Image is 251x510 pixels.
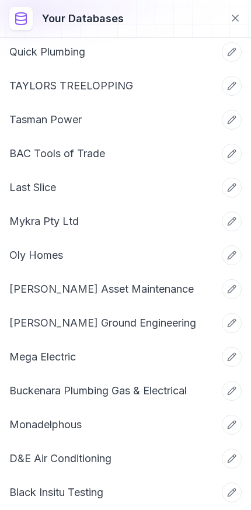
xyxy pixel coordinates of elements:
a: [PERSON_NAME] Asset Maintenance [9,281,214,297]
a: [PERSON_NAME] Ground Engineering [9,315,214,331]
a: Mega Electric [9,349,214,365]
h3: Your databases [42,11,124,27]
a: Monadelphous [9,417,214,433]
a: D&E Air Conditioning [9,450,214,467]
a: TAYLORS TREELOPPING [9,78,214,94]
a: Oly Homes [9,247,214,263]
a: BAC Tools of Trade [9,145,214,162]
a: Tasman Power [9,112,214,128]
a: Black Insitu Testing [9,484,214,501]
a: Mykra Pty Ltd [9,213,214,230]
a: Quick Plumbing [9,44,214,60]
a: Last Slice [9,179,214,196]
a: Buckenara Plumbing Gas & Electrical [9,383,214,399]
